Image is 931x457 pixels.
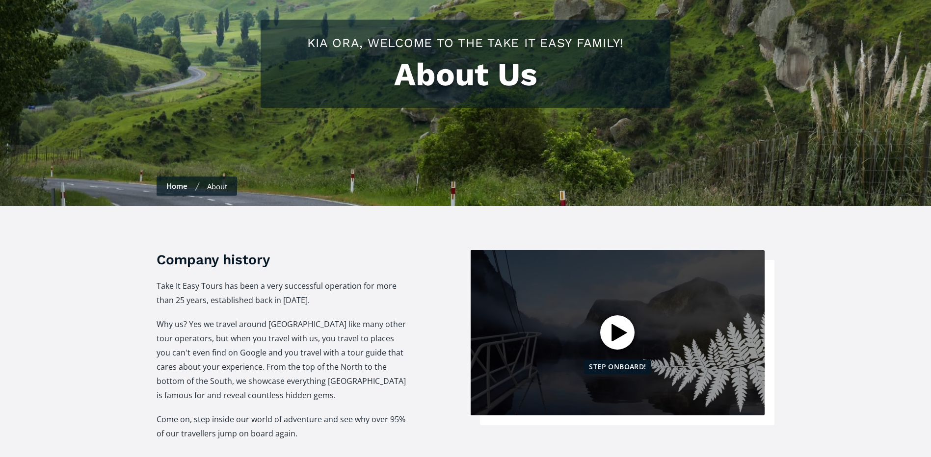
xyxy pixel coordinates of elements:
a: Home [166,181,187,191]
div: About [207,181,227,191]
p: Come on, step inside our world of adventure and see why over 95% of our travellers jump on board ... [157,412,408,441]
h3: Company history [157,250,408,269]
nav: Breadcrumbs [157,177,237,196]
p: Take It Easy Tours has been a very successful operation for more than 25 years, established back ... [157,279,408,307]
p: Why us? Yes we travel around [GEOGRAPHIC_DATA] like many other tour operators, but when you trave... [157,317,408,403]
h2: Kia ora, welcome to the Take It Easy family! [270,34,661,51]
h1: About Us [270,56,661,93]
div: Step Onboard! [584,360,651,374]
